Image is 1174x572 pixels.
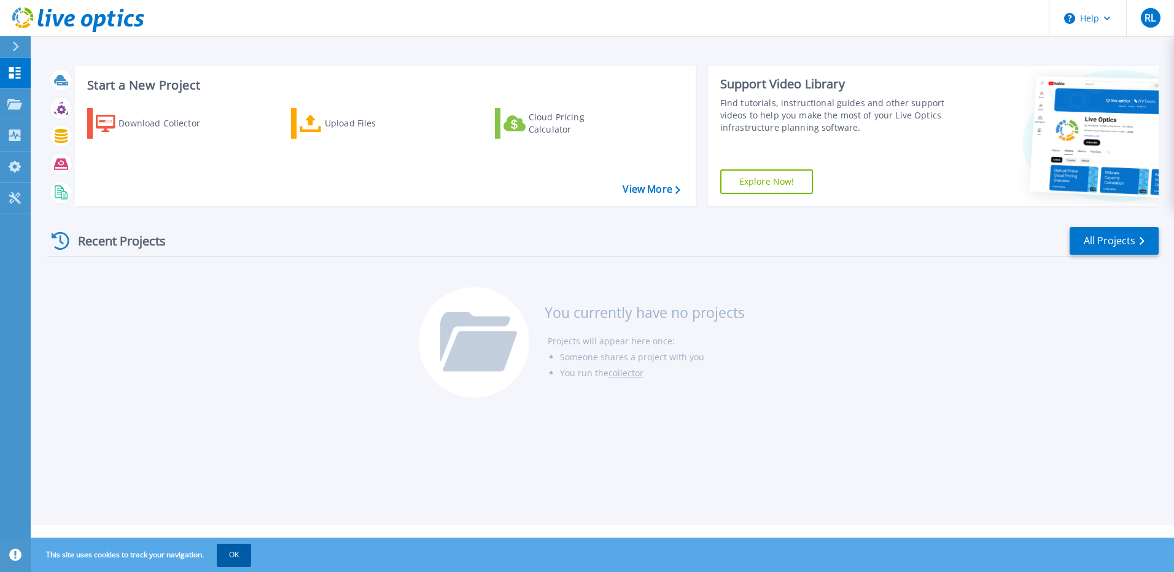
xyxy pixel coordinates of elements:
li: Projects will appear here once: [548,333,745,349]
a: collector [608,367,643,379]
a: View More [623,184,680,195]
a: All Projects [1070,227,1159,255]
span: RL [1145,13,1156,23]
a: Upload Files [291,108,428,139]
li: You run the [560,365,745,381]
div: Upload Files [325,111,423,136]
div: Support Video Library [720,76,950,92]
div: Download Collector [119,111,217,136]
a: Explore Now! [720,169,814,194]
div: Cloud Pricing Calculator [529,111,627,136]
div: Find tutorials, instructional guides and other support videos to help you make the most of your L... [720,97,950,134]
a: Download Collector [87,108,224,139]
li: Someone shares a project with you [560,349,745,365]
span: This site uses cookies to track your navigation. [34,544,251,566]
h3: Start a New Project [87,79,680,92]
a: Cloud Pricing Calculator [495,108,632,139]
h3: You currently have no projects [545,306,745,319]
button: OK [217,544,251,566]
div: Recent Projects [47,226,182,256]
